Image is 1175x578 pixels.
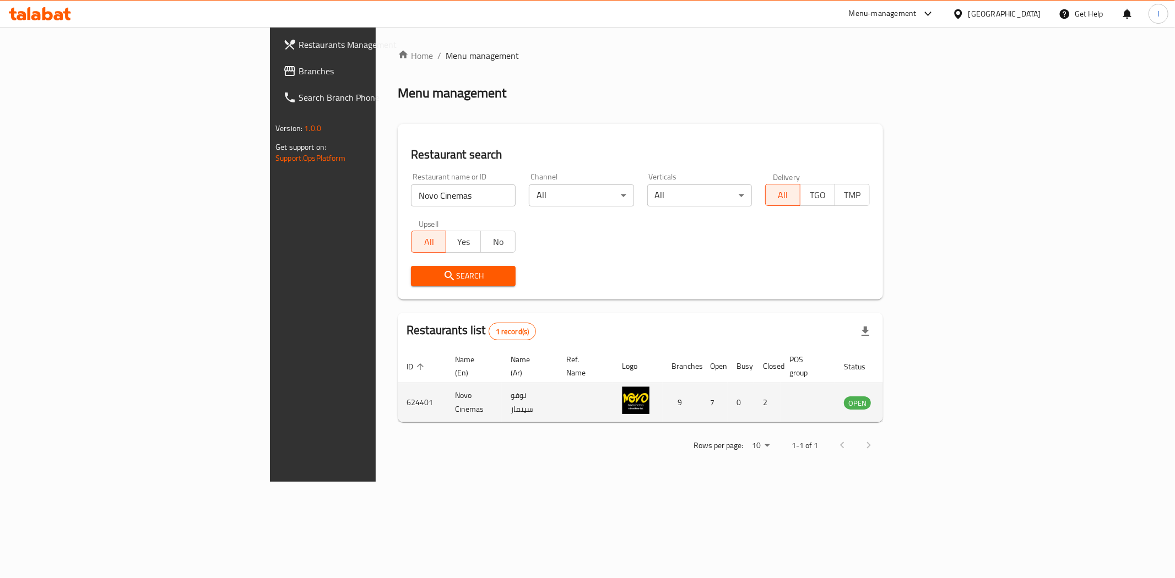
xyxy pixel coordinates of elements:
[748,438,774,454] div: Rows per page:
[420,269,507,283] span: Search
[411,266,516,286] button: Search
[398,49,883,62] nav: breadcrumb
[770,187,796,203] span: All
[663,350,701,383] th: Branches
[968,8,1041,20] div: [GEOGRAPHIC_DATA]
[274,31,466,58] a: Restaurants Management
[419,220,439,227] label: Upsell
[299,91,457,104] span: Search Branch Phone
[299,64,457,78] span: Branches
[835,184,870,206] button: TMP
[728,383,754,422] td: 0
[844,397,871,410] span: OPEN
[840,187,865,203] span: TMP
[446,231,481,253] button: Yes
[502,383,557,422] td: نوفو سينماز
[446,383,502,422] td: Novo Cinemas
[754,350,781,383] th: Closed
[529,184,633,206] div: All
[275,151,345,165] a: Support.OpsPlatform
[773,173,800,181] label: Delivery
[789,353,822,379] span: POS group
[446,49,519,62] span: Menu management
[849,7,917,20] div: Menu-management
[489,326,536,337] span: 1 record(s)
[275,140,326,154] span: Get support on:
[800,184,835,206] button: TGO
[485,234,511,250] span: No
[663,383,701,422] td: 9
[694,439,743,452] p: Rows per page:
[844,360,880,373] span: Status
[480,231,516,253] button: No
[792,439,818,452] p: 1-1 of 1
[398,350,931,422] table: enhanced table
[728,350,754,383] th: Busy
[613,350,663,383] th: Logo
[411,146,870,163] h2: Restaurant search
[754,383,781,422] td: 2
[451,234,477,250] span: Yes
[411,231,446,253] button: All
[455,353,489,379] span: Name (En)
[701,350,728,383] th: Open
[274,58,466,84] a: Branches
[701,383,728,422] td: 7
[407,360,427,373] span: ID
[304,121,321,135] span: 1.0.0
[566,353,600,379] span: Ref. Name
[489,323,537,340] div: Total records count
[647,184,752,206] div: All
[411,184,516,206] input: Search for restaurant name or ID..
[805,187,831,203] span: TGO
[274,84,466,111] a: Search Branch Phone
[622,386,649,414] img: Novo Cinemas
[1157,8,1159,20] span: I
[852,318,879,345] div: Export file
[275,121,302,135] span: Version:
[416,234,442,250] span: All
[765,184,800,206] button: All
[511,353,544,379] span: Name (Ar)
[407,322,536,340] h2: Restaurants list
[299,38,457,51] span: Restaurants Management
